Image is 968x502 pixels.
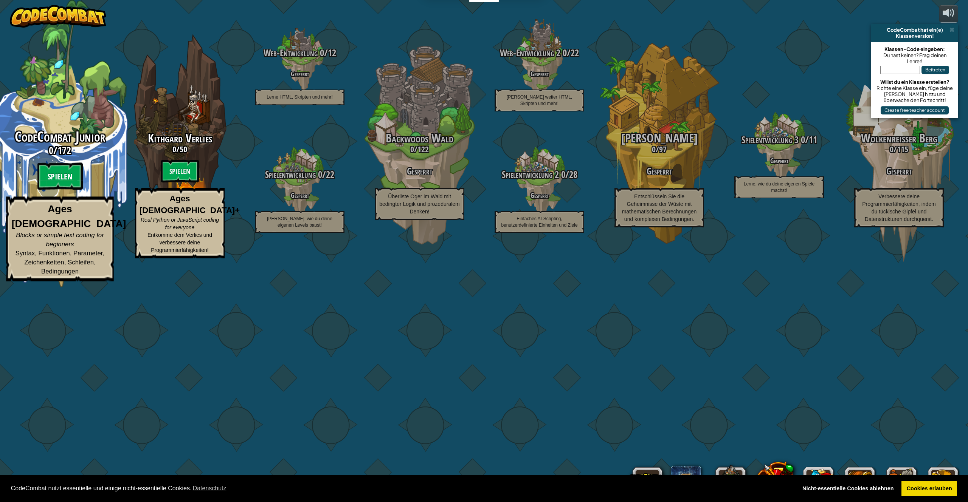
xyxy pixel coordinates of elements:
button: Lautstärke anpassen [939,5,958,23]
span: Wolkenreißer Berg [861,130,937,146]
h3: Gesperrt [839,166,959,176]
span: Einfaches AI-Scripting, benutzerdefinierte Einheiten und Ziele [501,216,577,228]
span: CodeCombat nutzt essentielle und einige nicht-essentielle Cookies. [11,483,791,494]
h4: Gesperrt [479,70,599,77]
span: Syntax, Funktionen, Parameter, Zeichenketten, Schleifen, Bedingungen [16,250,104,275]
div: Willst du ein Klasse erstellen? [875,79,954,85]
span: 11 [809,133,817,146]
span: Web-Entwicklung 2 [500,46,560,59]
span: Entkomme dem Verlies und verbessere deine Programmierfähigkeiten! [147,232,212,253]
span: Überliste Oger im Wald mit bedingter Logik und prozeduralem Denken! [379,193,459,215]
div: Complete previous world to unlock [120,24,240,263]
h3: Gesperrt [599,166,719,176]
h3: / [360,145,479,154]
btn: Spielen [161,160,199,182]
span: 12 [328,46,336,59]
div: Klassen-Code eingeben: [875,46,954,52]
span: 0 [410,144,414,155]
span: 0 [49,144,53,157]
span: Lerne HTML, Skripten und mehr! [267,94,333,100]
div: Du hast keinen? Frag deinen Lehrer! [875,52,954,64]
span: 172 [57,144,71,157]
h3: / [479,48,599,58]
span: 50 [180,144,187,155]
span: Spielentwicklung [265,168,316,181]
h3: / [240,170,360,180]
span: 0 [559,168,565,181]
span: 97 [659,144,667,155]
span: 0 [172,144,176,155]
span: 22 [571,46,579,59]
h3: / [719,135,839,145]
button: Create free teacher account [881,106,949,114]
button: Beitreten [921,66,949,74]
span: [PERSON_NAME] [621,130,698,146]
a: allow cookies [901,481,957,496]
h4: Gesperrt [240,192,360,199]
span: [PERSON_NAME], wie du deine eigenen Levels baust! [267,216,332,228]
span: 115 [897,144,908,155]
span: 0 [318,46,324,59]
span: Blocks or simple text coding for beginners [16,232,104,248]
span: Entschlüsseln Sie die Geheimnisse der Wüste mit mathematischen Berechnungen und komplexen Bedingu... [622,193,697,222]
h4: Gesperrt [240,70,360,77]
span: Spielentwicklung 2 [502,168,559,181]
h4: Gesperrt [479,192,599,199]
h3: / [120,145,240,154]
span: 0 [560,46,567,59]
span: Kithgard Verlies [148,130,212,146]
span: 22 [326,168,334,181]
strong: Ages [DEMOGRAPHIC_DATA]+ [140,194,240,215]
h3: / [479,170,599,180]
span: 0 [799,133,805,146]
img: CodeCombat - Learn how to code by playing a game [10,5,107,28]
span: Lerne, wie du deine eigenen Spiele machst! [744,181,814,193]
h3: / [839,145,959,154]
div: Richte eine Klasse ein, füge deine [PERSON_NAME] hinzu und überwache den Fortschritt! [875,85,954,103]
span: Web-Entwicklung [264,46,318,59]
a: deny cookies [797,481,899,496]
div: Klassenversion! [874,33,955,39]
span: 0 [652,144,656,155]
a: learn more about cookies [191,483,227,494]
span: 122 [417,144,429,155]
span: 0 [890,144,894,155]
h4: Gesperrt [719,157,839,164]
span: [PERSON_NAME] weiter HTML, Skripten und mehr! [507,94,572,106]
span: Verbessere deine Programmierfähigkeiten, indem du tückische Gipfel und Datenstrukturen durchquerst. [862,193,936,222]
span: Real Python or JavaScript coding for everyone [141,217,219,230]
h3: / [240,48,360,58]
span: 0 [316,168,322,181]
span: Spielentwicklung 3 [742,133,799,146]
div: CodeCombat hat ein(e) [874,27,955,33]
btn: Spielen [37,163,83,190]
span: Backwoods Wald [386,130,453,146]
span: CodeCombat Junior [15,127,105,147]
span: 28 [569,168,577,181]
h3: Gesperrt [360,166,479,176]
strong: Ages [DEMOGRAPHIC_DATA] [12,204,126,229]
h3: / [599,145,719,154]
